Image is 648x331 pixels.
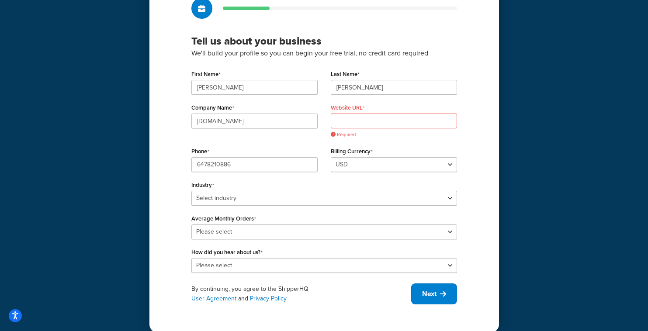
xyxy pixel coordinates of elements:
label: Industry [191,182,214,189]
div: By continuing, you agree to the ShipperHQ and [191,284,411,303]
h3: Tell us about your business [191,34,457,48]
label: Last Name [331,71,360,78]
label: Billing Currency [331,148,373,155]
span: Required [331,131,457,138]
label: How did you hear about us? [191,249,263,256]
label: Average Monthly Orders [191,215,256,222]
label: First Name [191,71,221,78]
label: Phone [191,148,209,155]
p: We'll build your profile so you can begin your free trial, no credit card required [191,48,457,59]
button: Next [411,283,457,304]
a: User Agreement [191,294,236,303]
label: Website URL [331,104,365,111]
a: Privacy Policy [250,294,287,303]
span: Next [422,289,437,299]
label: Company Name [191,104,234,111]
